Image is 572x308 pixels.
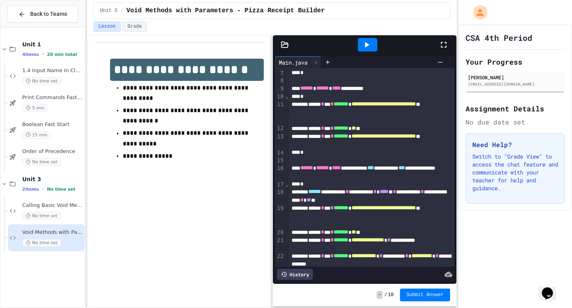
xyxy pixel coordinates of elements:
[275,69,285,77] div: 7
[472,140,558,149] h3: Need Help?
[400,289,450,301] button: Submit Answer
[275,149,285,157] div: 14
[275,77,285,85] div: 8
[126,6,325,15] span: Void Methods with Parameters - Pizza Receipt Builder
[22,148,83,155] span: Order of Precedence
[100,8,117,14] span: Unit 3
[465,3,489,21] div: My Account
[22,229,83,236] span: Void Methods with Parameters - Pizza Receipt Builder
[377,291,383,299] span: -
[42,186,44,192] span: •
[93,21,121,32] button: Lesson
[275,56,321,68] div: Main.java
[285,181,289,187] span: Fold line
[466,56,565,67] h2: Your Progress
[275,85,285,93] div: 9
[539,276,564,300] iframe: chat widget
[22,121,83,128] span: Boolean Fast Start
[277,269,313,280] div: History
[22,202,83,209] span: Calling Basic Void Methods
[275,188,285,205] div: 18
[122,21,147,32] button: Grade
[468,81,562,87] div: [EMAIL_ADDRESS][DOMAIN_NAME]
[47,187,75,192] span: No time set
[275,165,285,181] div: 16
[22,104,48,112] span: 5 min
[22,94,83,101] span: Print Commands Fast Start
[22,212,61,220] span: No time set
[468,74,562,81] div: [PERSON_NAME]
[22,77,61,85] span: No time set
[275,93,285,101] div: 10
[275,229,285,237] div: 20
[275,124,285,132] div: 12
[22,67,83,74] span: 1.4 Input Name In Class Practice
[22,52,39,57] span: 4 items
[30,10,67,18] span: Back to Teams
[472,153,558,192] p: Switch to "Grade View" to access the chat feature and communicate with your teacher for help and ...
[22,41,83,48] span: Unit 1
[275,58,311,67] div: Main.java
[22,187,39,192] span: 2 items
[7,6,78,23] button: Back to Teams
[388,292,394,298] span: 10
[275,133,285,149] div: 13
[275,101,285,125] div: 11
[466,32,532,43] h1: CSA 4th Period
[275,237,285,253] div: 21
[22,176,83,183] span: Unit 3
[466,103,565,114] h2: Assignment Details
[22,131,51,139] span: 15 min
[275,157,285,165] div: 15
[47,52,77,57] span: 20 min total
[22,158,61,166] span: No time set
[275,181,285,189] div: 17
[275,205,285,229] div: 19
[466,117,565,127] div: No due date set
[275,253,285,269] div: 22
[42,51,44,57] span: •
[22,239,61,247] span: No time set
[285,93,289,99] span: Fold line
[120,8,123,14] span: /
[406,292,444,298] span: Submit Answer
[384,292,387,298] span: /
